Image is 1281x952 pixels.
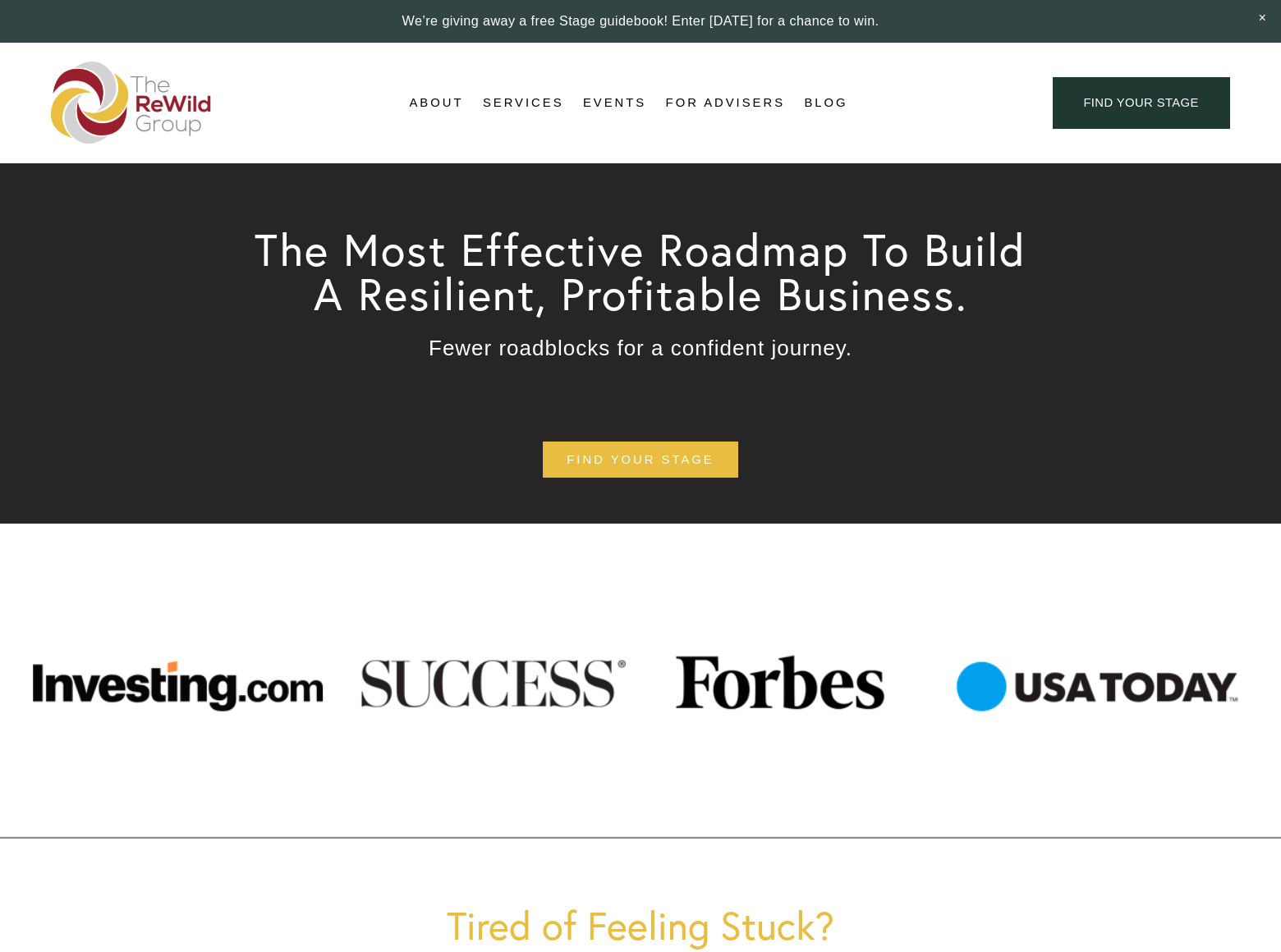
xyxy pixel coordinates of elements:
[409,90,463,115] a: folder dropdown
[222,904,1059,947] h1: Tired of Feeling Stuck?
[483,90,564,115] a: folder dropdown
[543,442,737,478] a: find your stage
[583,90,646,115] a: Events
[51,62,212,144] img: The ReWild Group
[409,92,463,114] span: About
[804,90,847,115] a: Blog
[483,92,564,114] span: Services
[1053,77,1230,129] a: find your stage
[429,336,852,360] span: Fewer roadblocks for a confident journey.
[255,222,1040,322] span: The Most Effective Roadmap To Build A Resilient, Profitable Business.
[666,90,785,115] a: For Advisers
